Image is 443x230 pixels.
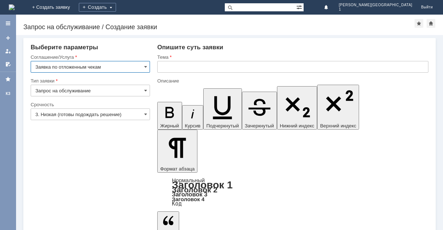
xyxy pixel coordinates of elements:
span: Расширенный поиск [296,3,304,10]
span: Подчеркнутый [206,123,239,129]
a: Заголовок 2 [172,185,217,194]
button: Подчеркнутый [203,88,242,130]
a: Мои заявки [2,45,14,57]
a: Нормальный [172,177,205,183]
button: Нижний индекс [277,86,317,130]
div: Запрос на обслуживание / Создание заявки [23,23,415,31]
div: Соглашение/Услуга [31,55,149,60]
div: Сделать домашней страницей [427,19,435,28]
span: Верхний индекс [320,123,356,129]
span: Опишите суть заявки [157,44,223,51]
span: Нижний индекс [280,123,315,129]
div: Описание [157,78,427,83]
button: Формат абзаца [157,130,197,173]
div: КЗ [2,91,14,97]
a: Код [172,200,182,207]
a: Заголовок 4 [172,196,204,202]
a: Перейти на домашнюю страницу [9,4,15,10]
button: Жирный [157,102,182,130]
a: Заголовок 3 [172,191,207,198]
div: Создать [79,3,116,12]
span: Жирный [160,123,179,129]
span: Зачеркнутый [245,123,274,129]
a: Создать заявку [2,32,14,44]
button: Курсив [182,105,204,130]
span: Выберите параметры [31,44,98,51]
button: Верхний индекс [317,85,359,130]
span: [PERSON_NAME][GEOGRAPHIC_DATA] [339,3,412,7]
span: Формат абзаца [160,166,194,172]
div: Формат абзаца [157,178,428,206]
button: Зачеркнутый [242,92,277,130]
img: logo [9,4,15,10]
a: КЗ [2,88,14,100]
div: Срочность [31,102,149,107]
a: Заголовок 1 [172,179,233,191]
div: Тип заявки [31,78,149,83]
span: Курсив [185,123,201,129]
a: Мои согласования [2,58,14,70]
span: 1 [339,7,412,12]
div: Тема [157,55,427,60]
div: Добавить в избранное [415,19,423,28]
